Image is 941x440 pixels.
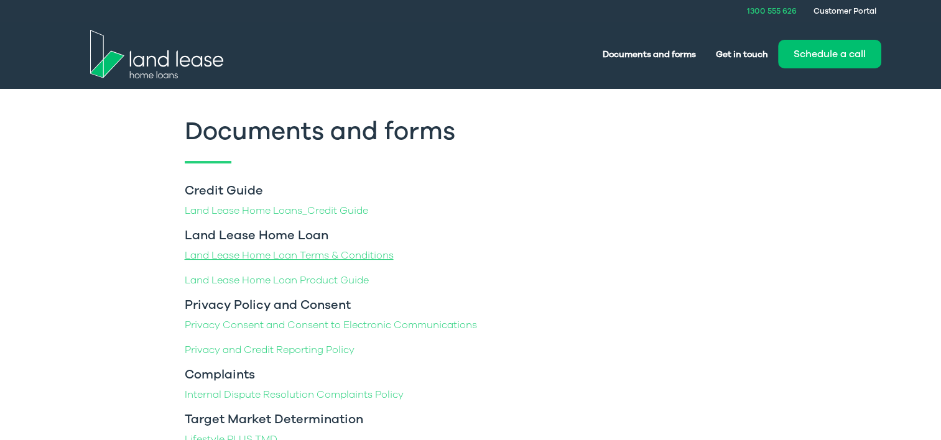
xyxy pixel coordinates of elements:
a: Land Lease Home Loans_Credit Guide [185,204,368,218]
h1: Documents and forms [185,119,757,163]
h3: Credit Guide [185,183,757,198]
a: 1300 555 626 [747,6,797,16]
h3: Privacy Policy and Consent [185,298,757,313]
a: Privacy and Credit Reporting Policy [185,343,355,357]
button: Schedule a call [778,40,881,68]
a: Internal Dispute Resolution Complaints Policy [185,388,404,401]
a: Land Lease Home Loan Terms & Conditions [185,249,394,262]
h3: Target Market Determination [185,412,757,427]
a: Land Lease Home Loan Product Guide [185,273,369,287]
a: Customer Portal [814,6,876,16]
a: Get in touch [706,43,778,66]
img: Land Lease Home Loans [90,30,223,78]
a: Documents and forms [593,43,706,66]
h3: Complaints [185,367,757,382]
a: Privacy Consent and Consent to Electronic Communications [185,318,477,332]
h3: Land Lease Home Loan [185,228,757,243]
